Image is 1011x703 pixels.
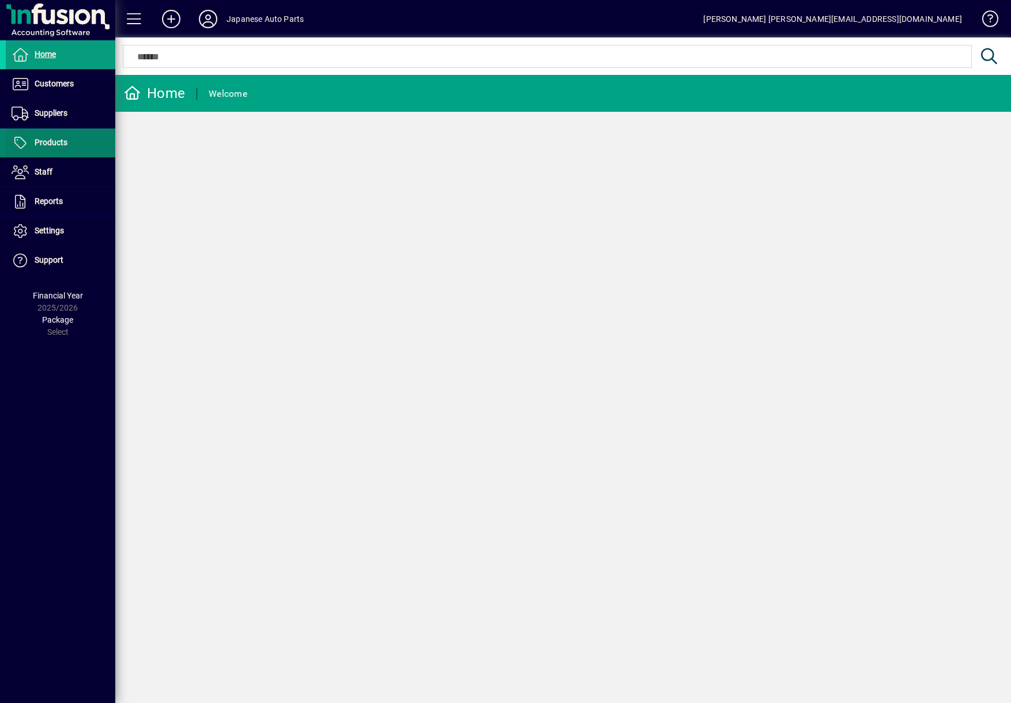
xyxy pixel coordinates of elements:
span: Settings [35,226,64,235]
div: Home [124,84,185,103]
span: Customers [35,79,74,88]
span: Package [42,315,73,324]
a: Suppliers [6,99,115,128]
span: Support [35,255,63,264]
div: Japanese Auto Parts [227,10,304,28]
div: [PERSON_NAME] [PERSON_NAME][EMAIL_ADDRESS][DOMAIN_NAME] [703,10,962,28]
button: Profile [190,9,227,29]
a: Products [6,128,115,157]
span: Home [35,50,56,59]
a: Reports [6,187,115,216]
span: Reports [35,196,63,206]
div: Welcome [209,85,247,103]
span: Financial Year [33,291,83,300]
a: Customers [6,70,115,99]
a: Knowledge Base [974,2,997,40]
span: Suppliers [35,108,67,118]
a: Staff [6,158,115,187]
button: Add [153,9,190,29]
a: Support [6,246,115,275]
span: Staff [35,167,52,176]
span: Products [35,138,67,147]
a: Settings [6,217,115,245]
